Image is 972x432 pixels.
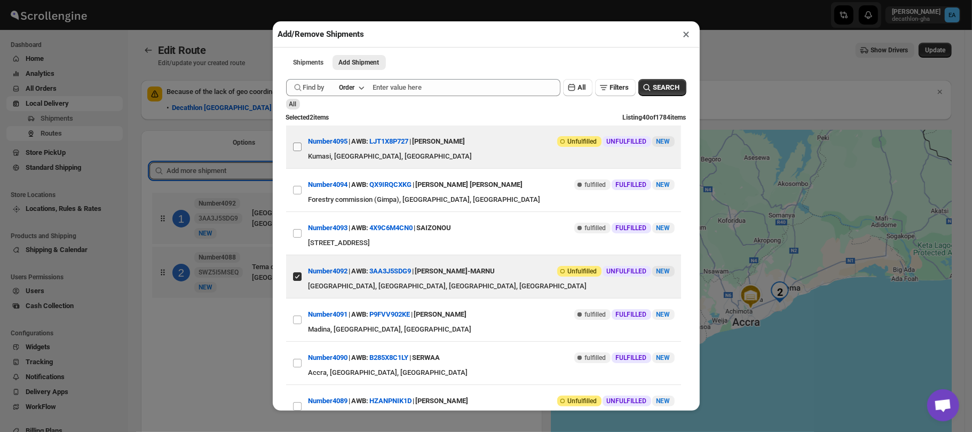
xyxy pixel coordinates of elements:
span: UNFULFILLED [607,137,647,146]
div: SERWAA [413,348,440,367]
div: Kumasi, [GEOGRAPHIC_DATA], [GEOGRAPHIC_DATA] [309,151,675,162]
span: SEARCH [653,82,680,93]
button: QX9IRQCXKG [370,180,412,188]
span: AWB: [352,179,369,190]
div: [PERSON_NAME] [416,391,469,411]
span: All [289,100,297,108]
span: NEW [657,354,670,362]
div: [PERSON_NAME] [414,305,467,324]
span: UNFULFILLED [607,397,647,405]
span: NEW [657,397,670,405]
div: | | [309,391,469,411]
span: Unfulfilled [568,267,597,276]
span: FULFILLED [616,224,647,232]
div: SAIZONOU [417,218,452,238]
span: NEW [657,224,670,232]
div: Forestry commission (Gimpa), [GEOGRAPHIC_DATA], [GEOGRAPHIC_DATA] [309,194,675,205]
div: | | [309,305,467,324]
button: Number4091 [309,310,348,318]
span: AWB: [352,396,369,406]
button: Number4092 [309,267,348,275]
span: FULFILLED [616,180,647,189]
span: Find by [303,82,325,93]
span: NEW [657,268,670,275]
span: NEW [657,311,670,318]
div: [PERSON_NAME] [413,132,465,151]
span: Add Shipment [339,58,380,67]
button: Number4090 [309,354,348,362]
button: Order [333,80,370,95]
span: AWB: [352,136,369,147]
span: Unfulfilled [568,137,597,146]
button: Number4095 [309,137,348,145]
button: SEARCH [638,79,686,96]
div: | | [309,218,452,238]
button: B285X8C1LY [370,354,409,362]
button: Filters [595,79,636,96]
div: | | [309,175,523,194]
span: AWB: [352,266,369,277]
span: fulfilled [585,354,606,362]
button: 4X9C6M4CN0 [370,224,413,232]
span: fulfilled [585,224,606,232]
button: P9FVV902KE [370,310,410,318]
div: | | [309,348,440,367]
button: HZANPNIK1D [370,397,412,405]
span: fulfilled [585,180,606,189]
div: Madina, [GEOGRAPHIC_DATA], [GEOGRAPHIC_DATA] [309,324,675,335]
span: AWB: [352,223,369,233]
h2: Add/Remove Shipments [278,29,365,40]
span: FULFILLED [616,310,647,319]
div: [GEOGRAPHIC_DATA], [GEOGRAPHIC_DATA], [GEOGRAPHIC_DATA], [GEOGRAPHIC_DATA] [309,281,675,292]
button: Number4089 [309,397,348,405]
span: Unfulfilled [568,397,597,405]
div: | | [309,132,465,151]
span: Selected 2 items [286,114,329,121]
button: Number4094 [309,180,348,188]
button: Number4093 [309,224,348,232]
div: [PERSON_NAME] [PERSON_NAME] [416,175,523,194]
span: NEW [657,138,670,145]
span: fulfilled [585,310,606,319]
input: Enter value here [373,79,560,96]
span: AWB: [352,309,369,320]
span: FULFILLED [616,354,647,362]
button: × [679,27,694,42]
span: All [578,83,586,91]
div: Order [339,83,355,92]
div: | | [309,262,495,281]
div: [PERSON_NAME]-MARNU [415,262,495,281]
span: Filters [610,83,629,91]
span: NEW [657,181,670,188]
span: Shipments [294,58,324,67]
span: AWB: [352,352,369,363]
div: Accra, [GEOGRAPHIC_DATA], [GEOGRAPHIC_DATA] [309,367,675,378]
a: Open chat [927,389,959,421]
button: 3AA3J5SDG9 [370,267,412,275]
button: LJT1X8P727 [370,137,409,145]
div: [STREET_ADDRESS] [309,238,675,248]
span: Listing 40 of 1784 items [623,114,686,121]
button: All [563,79,592,96]
span: UNFULFILLED [607,267,647,276]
